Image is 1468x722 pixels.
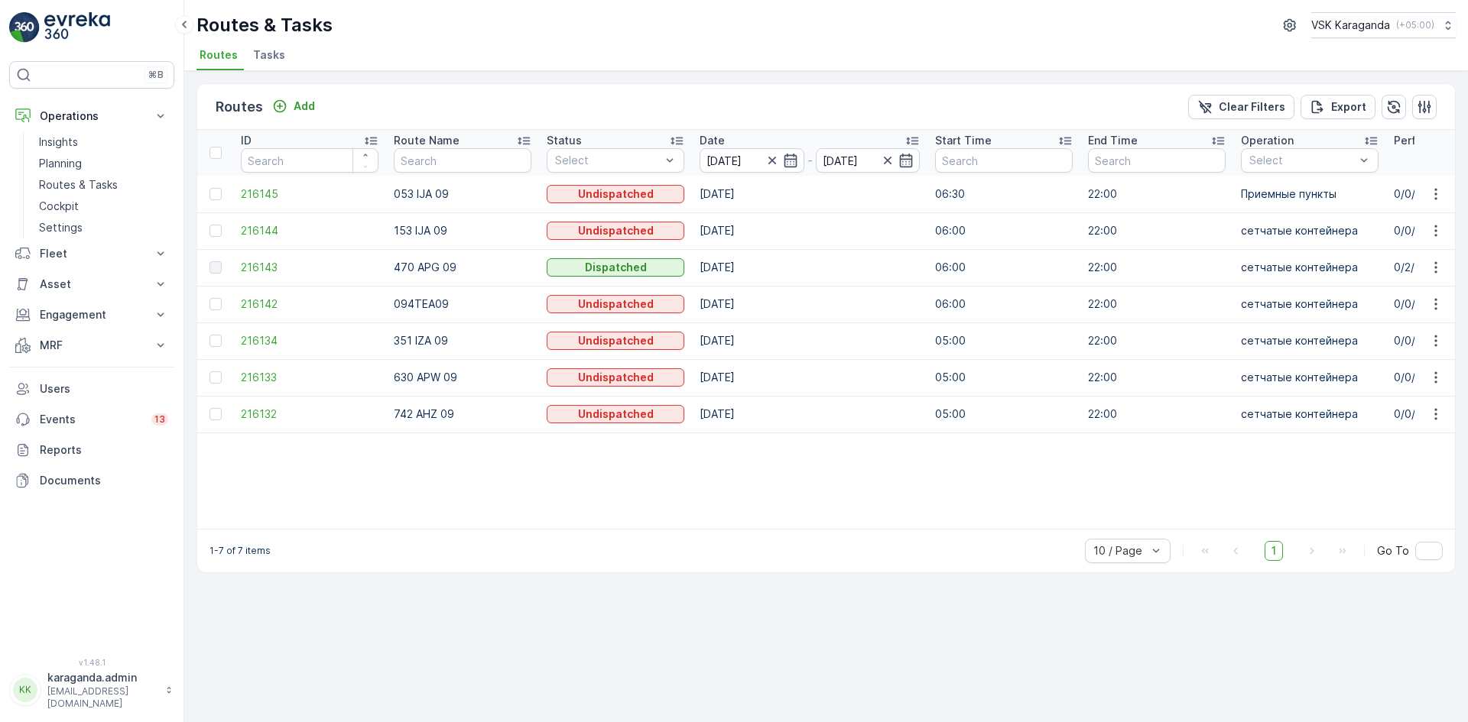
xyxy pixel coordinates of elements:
a: 216133 [241,370,378,385]
td: 22:00 [1080,286,1233,322]
a: Cockpit [33,196,174,217]
button: Export [1301,95,1375,119]
td: 22:00 [1080,359,1233,396]
a: 216143 [241,260,378,275]
td: 053 IJA 09 [386,176,539,212]
p: VSK Karaganda [1311,18,1390,33]
button: Operations [9,101,174,131]
button: Undispatched [547,405,684,423]
img: logo_light-DOdMpM7g.png [44,12,110,43]
div: Toggle Row Selected [209,371,222,384]
input: Search [241,148,378,173]
p: Reports [40,442,168,458]
a: Events13 [9,404,174,435]
button: MRF [9,330,174,361]
div: Toggle Row Selected [209,261,222,274]
a: 216134 [241,333,378,348]
td: сетчатыe контейнера [1233,322,1386,359]
p: Route Name [394,133,460,148]
span: Routes [200,47,238,63]
a: Documents [9,465,174,496]
img: logo [9,12,40,43]
a: Insights [33,131,174,153]
p: Fleet [40,246,144,261]
p: karaganda.admin [47,670,158,685]
td: 05:00 [927,396,1080,432]
a: Reports [9,435,174,465]
td: [DATE] [692,249,927,286]
button: Undispatched [547,185,684,203]
td: [DATE] [692,212,927,249]
button: Add [266,97,321,115]
td: [DATE] [692,322,927,359]
p: Status [547,133,582,148]
a: 216142 [241,296,378,312]
span: 216132 [241,406,378,422]
div: Toggle Row Selected [209,335,222,347]
td: 22:00 [1080,212,1233,249]
a: Users [9,374,174,404]
p: Routes [216,96,263,118]
td: Приемные пункты [1233,176,1386,212]
p: Add [294,99,315,114]
td: [DATE] [692,286,927,322]
div: Toggle Row Selected [209,408,222,420]
p: Dispatched [585,260,647,275]
td: 06:30 [927,176,1080,212]
td: 22:00 [1080,322,1233,359]
p: Export [1331,99,1366,115]
a: Settings [33,217,174,238]
a: 216144 [241,223,378,238]
td: 05:00 [927,359,1080,396]
button: KKkaraganda.admin[EMAIL_ADDRESS][DOMAIN_NAME] [9,670,174,710]
span: v 1.48.1 [9,658,174,667]
input: Search [935,148,1073,173]
p: Select [1249,153,1355,168]
p: Planning [39,156,82,171]
p: Cockpit [39,199,79,214]
span: Tasks [253,47,285,63]
a: 216145 [241,186,378,202]
p: Undispatched [578,370,654,385]
td: [DATE] [692,359,927,396]
p: Date [700,133,725,148]
div: Toggle Row Selected [209,188,222,200]
td: 630 APW 09 [386,359,539,396]
input: Search [394,148,531,173]
button: VSK Karaganda(+05:00) [1311,12,1456,38]
p: Users [40,381,168,397]
p: End Time [1088,133,1138,148]
p: Documents [40,473,168,488]
p: Start Time [935,133,992,148]
button: Undispatched [547,368,684,387]
p: Engagement [40,307,144,322]
p: Undispatched [578,186,654,202]
p: Operation [1241,133,1294,148]
p: Undispatched [578,296,654,312]
p: [EMAIL_ADDRESS][DOMAIN_NAME] [47,685,158,710]
p: Undispatched [578,333,654,348]
div: Toggle Row Selected [209,298,222,310]
button: Dispatched [547,258,684,277]
td: сетчатыe контейнера [1233,359,1386,396]
p: 13 [154,413,165,426]
p: Insights [39,134,78,150]
p: Routes & Tasks [196,13,333,37]
div: Toggle Row Selected [209,225,222,237]
td: [DATE] [692,396,927,432]
p: Events [40,412,142,427]
td: 22:00 [1080,249,1233,286]
p: Undispatched [578,223,654,238]
p: ID [241,133,252,148]
td: 06:00 [927,286,1080,322]
p: Operations [40,108,144,124]
td: 351 IZA 09 [386,322,539,359]
div: KK [13,678,37,702]
td: 05:00 [927,322,1080,359]
a: Routes & Tasks [33,174,174,196]
td: сетчатыe контейнера [1233,249,1386,286]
